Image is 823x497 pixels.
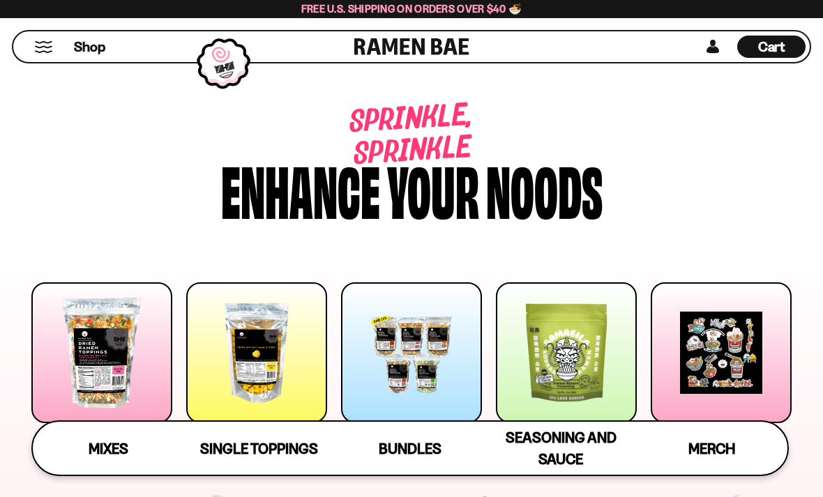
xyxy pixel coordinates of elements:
span: Cart [758,38,785,55]
span: Mixes [89,440,128,457]
a: Shop [74,36,105,58]
div: Cart [737,31,806,62]
span: Bundles [379,440,441,457]
span: Merch [688,440,735,457]
span: Seasoning and Sauce [506,429,617,468]
a: Single Toppings [183,422,334,475]
a: Merch [637,422,787,475]
span: Shop [74,38,105,56]
span: Single Toppings [200,440,318,457]
div: noods [486,155,603,222]
a: Bundles [335,422,485,475]
a: Mixes [33,422,183,475]
div: Enhance [221,155,380,222]
div: your [387,155,479,222]
button: Mobile Menu Trigger [34,41,53,53]
span: Free U.S. Shipping on Orders over $40 🍜 [301,2,522,15]
a: Seasoning and Sauce [485,422,636,475]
